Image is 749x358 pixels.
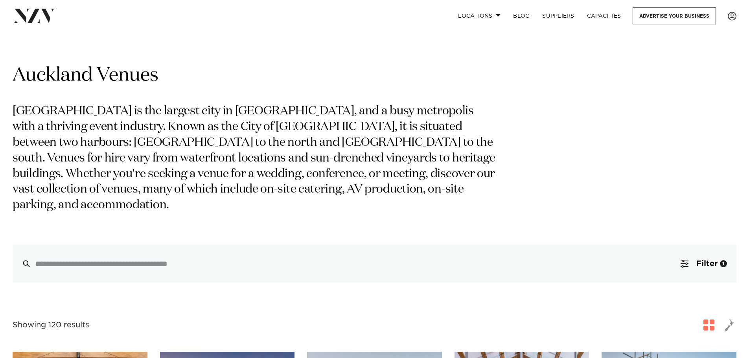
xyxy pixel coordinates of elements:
[13,63,736,88] h1: Auckland Venues
[452,7,507,24] a: Locations
[696,260,718,268] span: Filter
[581,7,628,24] a: Capacities
[671,245,736,283] button: Filter1
[13,9,55,23] img: nzv-logo.png
[13,319,89,331] div: Showing 120 results
[633,7,716,24] a: Advertise your business
[720,260,727,267] div: 1
[507,7,536,24] a: BLOG
[13,104,499,213] p: [GEOGRAPHIC_DATA] is the largest city in [GEOGRAPHIC_DATA], and a busy metropolis with a thriving...
[536,7,580,24] a: SUPPLIERS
